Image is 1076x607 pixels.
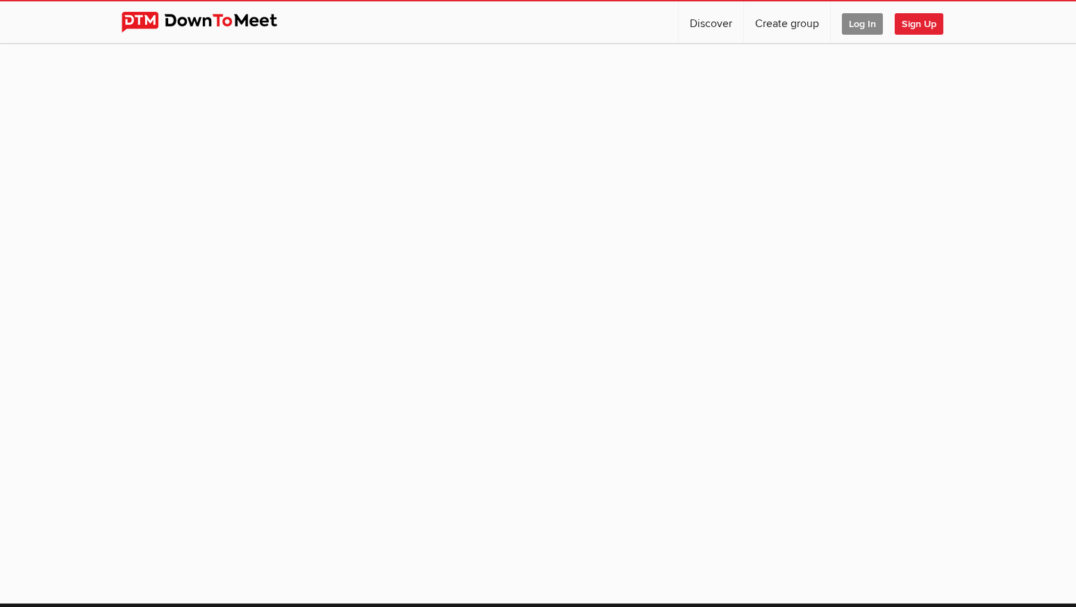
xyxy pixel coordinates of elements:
[122,12,299,33] img: DownToMeet
[895,13,943,35] span: Sign Up
[679,1,743,43] a: Discover
[744,1,830,43] a: Create group
[831,1,894,43] a: Log In
[842,13,883,35] span: Log In
[895,1,954,43] a: Sign Up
